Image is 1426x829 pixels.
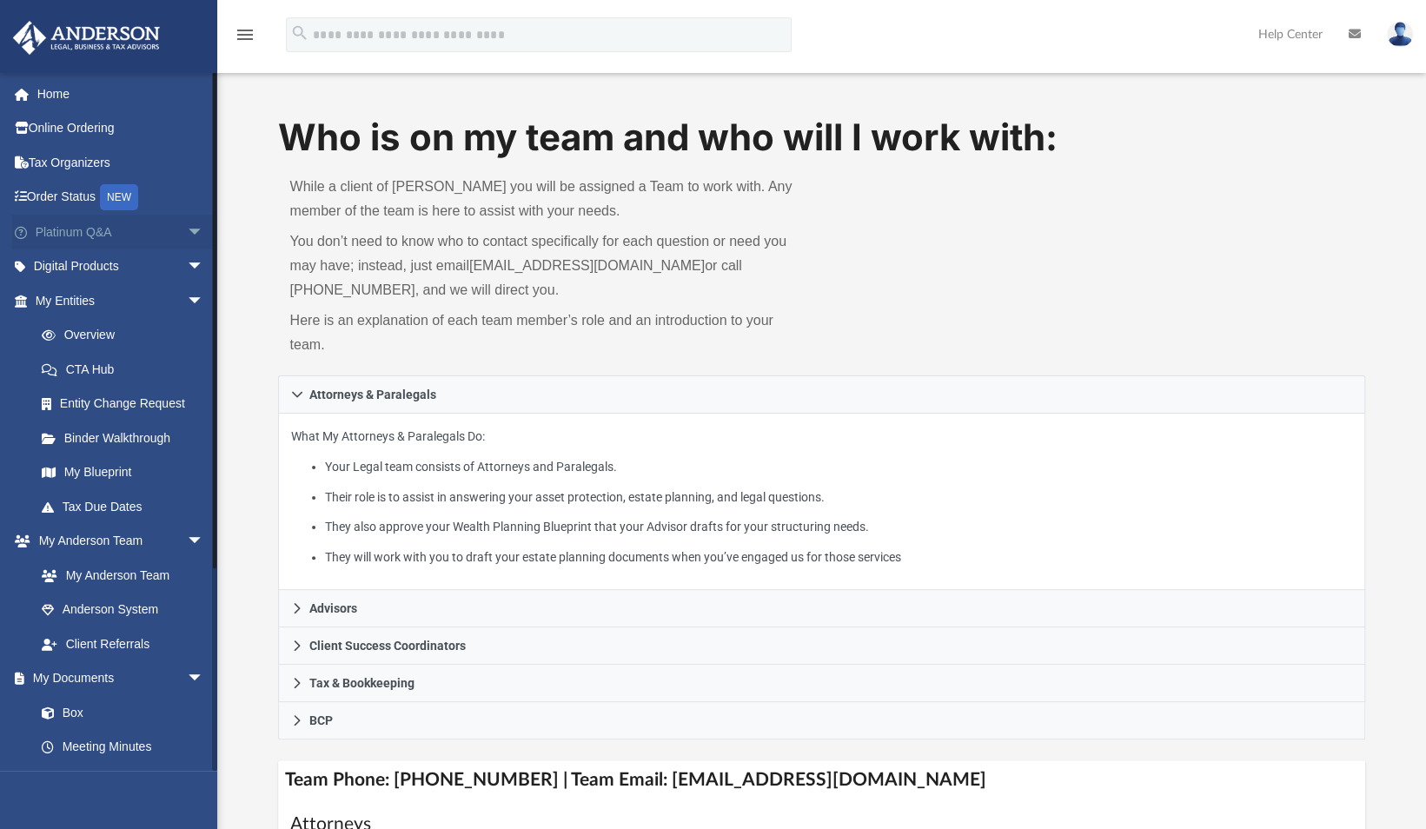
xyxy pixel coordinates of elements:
a: My Blueprint [24,455,222,490]
a: Tax Due Dates [24,489,230,524]
a: [EMAIL_ADDRESS][DOMAIN_NAME] [469,258,705,273]
i: search [290,23,309,43]
i: menu [235,24,255,45]
a: Tax & Bookkeeping [278,665,1366,702]
li: Their role is to assist in answering your asset protection, estate planning, and legal questions. [325,487,1353,508]
a: Binder Walkthrough [24,421,230,455]
a: Digital Productsarrow_drop_down [12,249,230,284]
span: Attorneys & Paralegals [309,388,436,401]
p: What My Attorneys & Paralegals Do: [291,426,1353,567]
a: BCP [278,702,1366,739]
a: CTA Hub [24,352,230,387]
span: arrow_drop_down [187,283,222,319]
h4: Team Phone: [PHONE_NUMBER] | Team Email: [EMAIL_ADDRESS][DOMAIN_NAME] [278,760,1366,799]
a: Meeting Minutes [24,730,222,765]
p: You don’t need to know who to contact specifically for each question or need you may have; instea... [290,229,810,302]
a: Online Ordering [12,111,230,146]
a: Client Referrals [24,627,222,661]
a: Forms Library [24,764,213,799]
a: Platinum Q&Aarrow_drop_down [12,215,230,249]
a: My Entitiesarrow_drop_down [12,283,230,318]
a: Overview [24,318,230,353]
a: Home [12,76,230,111]
li: Your Legal team consists of Attorneys and Paralegals. [325,456,1353,478]
h1: Who is on my team and who will I work with: [278,112,1366,163]
span: Advisors [309,602,357,614]
a: My Anderson Team [24,558,213,593]
img: Anderson Advisors Platinum Portal [8,21,165,55]
a: Box [24,695,213,730]
a: Attorneys & Paralegals [278,375,1366,414]
span: BCP [309,714,333,726]
p: Here is an explanation of each team member’s role and an introduction to your team. [290,308,810,357]
a: My Documentsarrow_drop_down [12,661,222,696]
a: Entity Change Request [24,387,230,421]
a: Client Success Coordinators [278,627,1366,665]
span: arrow_drop_down [187,249,222,285]
span: arrow_drop_down [187,524,222,560]
div: Attorneys & Paralegals [278,414,1366,590]
span: Client Success Coordinators [309,640,466,652]
span: arrow_drop_down [187,215,222,250]
span: Tax & Bookkeeping [309,677,415,689]
a: menu [235,33,255,45]
a: Tax Organizers [12,145,230,180]
p: While a client of [PERSON_NAME] you will be assigned a Team to work with. Any member of the team ... [290,175,810,223]
img: User Pic [1387,22,1413,47]
li: They also approve your Wealth Planning Blueprint that your Advisor drafts for your structuring ne... [325,516,1353,538]
a: Anderson System [24,593,222,627]
a: Advisors [278,590,1366,627]
div: NEW [100,184,138,210]
a: My Anderson Teamarrow_drop_down [12,524,222,559]
span: arrow_drop_down [187,661,222,697]
a: Order StatusNEW [12,180,230,216]
li: They will work with you to draft your estate planning documents when you’ve engaged us for those ... [325,547,1353,568]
